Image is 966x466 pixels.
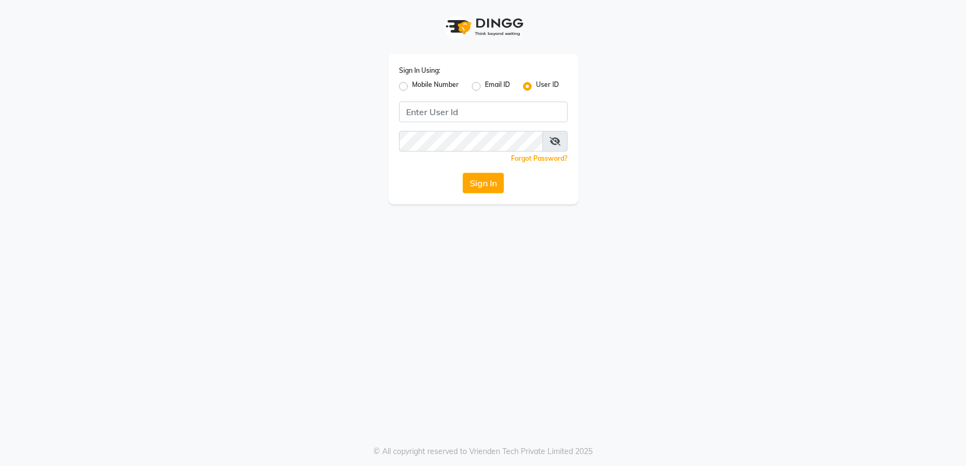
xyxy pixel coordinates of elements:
label: Email ID [485,80,510,93]
a: Forgot Password? [511,154,568,162]
button: Sign In [463,173,504,193]
label: Mobile Number [412,80,459,93]
input: Username [399,102,568,122]
label: User ID [536,80,559,93]
label: Sign In Using: [399,66,440,75]
input: Username [399,131,543,152]
img: logo1.svg [440,11,527,43]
